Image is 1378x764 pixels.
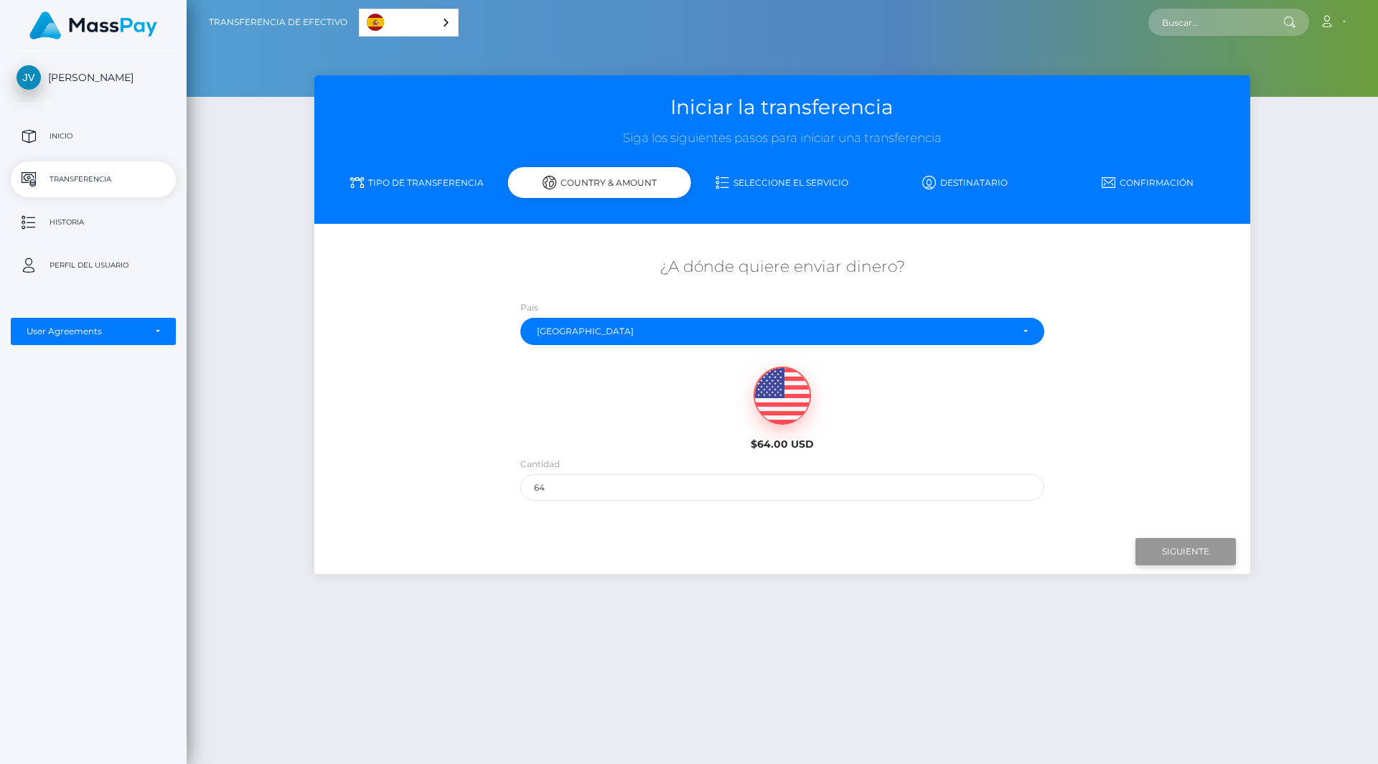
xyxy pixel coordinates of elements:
input: Cantidad a enviar en USD (Máximo: ) [520,474,1044,501]
aside: Language selected: Español [359,9,459,37]
a: Español [360,9,458,36]
input: Siguiente [1135,538,1236,565]
a: Seleccione el servicio [691,170,874,195]
span: [PERSON_NAME] [11,71,176,84]
button: Mexico [520,318,1044,345]
a: Perfil del usuario [11,247,176,283]
p: Transferencia [17,169,170,190]
p: Historia [17,212,170,233]
h6: $64.00 USD [663,438,901,451]
a: Historia [11,204,176,240]
p: Perfil del usuario [17,255,170,276]
div: Country & Amount [508,167,691,198]
a: Destinatario [873,170,1056,195]
img: USD.png [754,367,810,425]
h3: Siga los siguientes pasos para iniciar una transferencia [325,130,1239,147]
h5: ¿A dónde quiere enviar dinero? [325,256,1239,278]
a: Tipo de transferencia [325,170,508,195]
label: País [520,301,538,314]
div: User Agreements [27,326,144,337]
a: Confirmación [1056,170,1239,195]
p: Inicio [17,126,170,147]
a: Transferencia [11,161,176,197]
label: Cantidad [520,458,560,471]
button: User Agreements [11,318,176,345]
div: Language [359,9,459,37]
a: Transferencia de efectivo [209,7,347,37]
div: [GEOGRAPHIC_DATA] [537,326,1011,337]
img: MassPay [29,11,157,39]
input: Buscar... [1148,9,1283,36]
h3: Iniciar la transferencia [325,93,1239,121]
a: Inicio [11,118,176,154]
